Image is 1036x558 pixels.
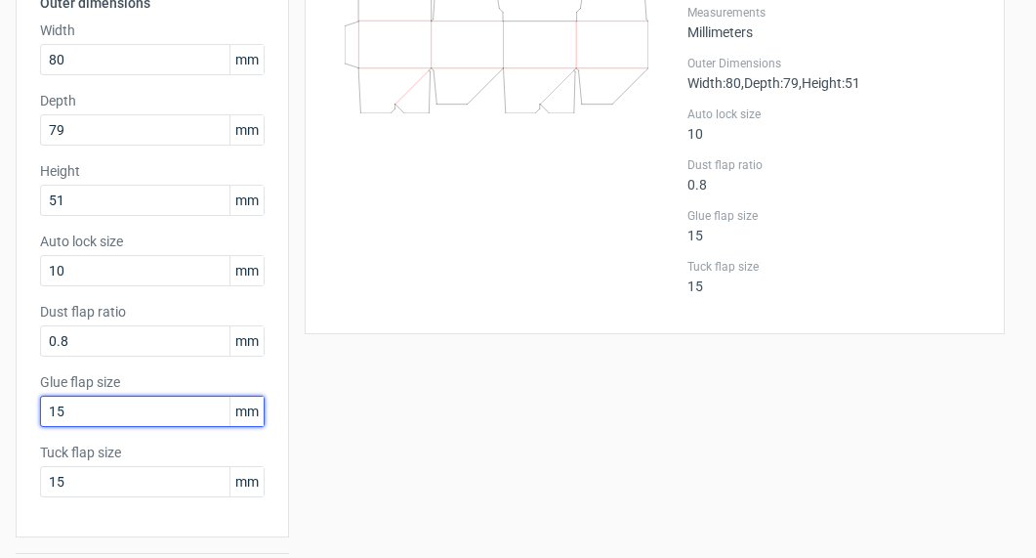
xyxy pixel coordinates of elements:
span: mm [229,115,264,145]
label: Outer Dimensions [687,56,980,71]
div: Millimeters [687,5,980,40]
label: Width [40,21,265,40]
label: Tuck flap size [40,443,265,462]
span: mm [229,186,264,215]
span: mm [229,45,264,74]
div: 15 [687,259,980,294]
label: Glue flap size [687,208,980,224]
span: mm [229,467,264,496]
label: Auto lock size [687,107,980,122]
span: mm [229,326,264,356]
div: 15 [687,208,980,243]
span: Width : 80 [687,75,741,91]
label: Dust flap ratio [687,157,980,173]
span: , Height : 51 [799,75,860,91]
span: , Depth : 79 [741,75,799,91]
label: Tuck flap size [687,259,980,275]
div: 0.8 [687,157,980,193]
span: mm [229,256,264,285]
div: 10 [687,107,980,142]
label: Glue flap size [40,372,265,392]
label: Depth [40,91,265,110]
label: Auto lock size [40,232,265,251]
label: Measurements [687,5,980,21]
label: Dust flap ratio [40,302,265,322]
label: Height [40,161,265,181]
span: mm [229,397,264,426]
